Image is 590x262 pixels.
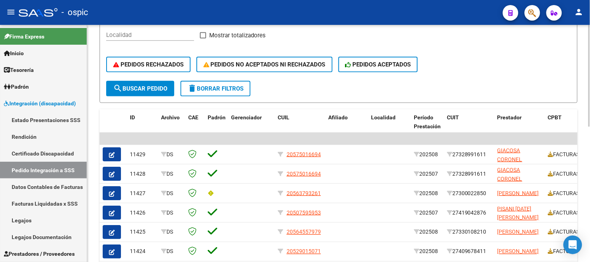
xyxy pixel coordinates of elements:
span: CAE [188,114,198,121]
span: 20575016694 [287,171,321,177]
span: GIACOSA CORONEL [PERSON_NAME] [497,167,539,191]
div: 202507 [414,208,441,217]
span: [PERSON_NAME] [497,190,539,196]
button: Buscar Pedido [106,81,174,96]
span: Afiliado [328,114,348,121]
span: Prestador [497,114,522,121]
span: CUIT [447,114,459,121]
span: Padrón [208,114,226,121]
div: 11427 [130,189,155,198]
mat-icon: delete [187,84,197,93]
datatable-header-cell: Prestador [494,109,545,143]
span: 20564557979 [287,229,321,235]
datatable-header-cell: Afiliado [325,109,368,143]
datatable-header-cell: CUIT [444,109,494,143]
div: Open Intercom Messenger [564,236,582,254]
button: PEDIDOS RECHAZADOS [106,57,191,72]
div: 202508 [414,247,441,256]
span: Padrón [4,82,29,91]
span: Mostrar totalizadores [209,31,266,40]
div: DS [161,150,182,159]
span: 20507595953 [287,210,321,216]
span: CPBT [548,114,562,121]
div: 27409678411 [447,247,491,256]
datatable-header-cell: Padrón [205,109,228,143]
div: 202508 [414,189,441,198]
button: PEDIDOS ACEPTADOS [338,57,418,72]
span: 20575016694 [287,151,321,157]
span: Firma Express [4,32,44,41]
div: DS [161,247,182,256]
span: Integración (discapacidad) [4,99,76,108]
mat-icon: search [113,84,123,93]
div: DS [161,208,182,217]
datatable-header-cell: Archivo [158,109,185,143]
span: Gerenciador [231,114,262,121]
span: ID [130,114,135,121]
span: Tesorería [4,66,34,74]
div: 27328991611 [447,169,491,178]
datatable-header-cell: ID [127,109,158,143]
div: 27300022850 [447,189,491,198]
div: 11426 [130,208,155,217]
span: - ospic [61,4,88,21]
span: PEDIDOS RECHAZADOS [113,61,184,68]
span: CUIL [278,114,289,121]
span: Prestadores / Proveedores [4,250,75,258]
span: Inicio [4,49,24,58]
span: GIACOSA CORONEL [PERSON_NAME] [497,147,539,171]
span: Buscar Pedido [113,85,167,92]
div: 202508 [414,150,441,159]
span: PISANI [DATE][PERSON_NAME] [497,206,539,221]
div: DS [161,189,182,198]
mat-icon: person [574,7,584,17]
span: Localidad [371,114,396,121]
div: 27419042876 [447,208,491,217]
span: Archivo [161,114,180,121]
span: [PERSON_NAME] [497,248,539,255]
datatable-header-cell: CUIL [275,109,325,143]
mat-icon: menu [6,7,16,17]
span: [PERSON_NAME] [497,229,539,235]
div: 202508 [414,228,441,237]
button: Borrar Filtros [180,81,250,96]
div: DS [161,169,182,178]
div: 11429 [130,150,155,159]
div: 202507 [414,169,441,178]
span: PEDIDOS ACEPTADOS [345,61,411,68]
span: 20563793261 [287,190,321,196]
span: PEDIDOS NO ACEPTADOS NI RECHAZADOS [203,61,326,68]
div: 11428 [130,169,155,178]
div: 27328991611 [447,150,491,159]
datatable-header-cell: Período Prestación [411,109,444,143]
span: Borrar Filtros [187,85,243,92]
button: PEDIDOS NO ACEPTADOS NI RECHAZADOS [196,57,333,72]
span: Período Prestación [414,114,441,129]
div: 27330108210 [447,228,491,237]
datatable-header-cell: CAE [185,109,205,143]
div: DS [161,228,182,237]
datatable-header-cell: Localidad [368,109,411,143]
span: 20529015071 [287,248,321,255]
datatable-header-cell: Gerenciador [228,109,275,143]
div: 11425 [130,228,155,237]
div: 11424 [130,247,155,256]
